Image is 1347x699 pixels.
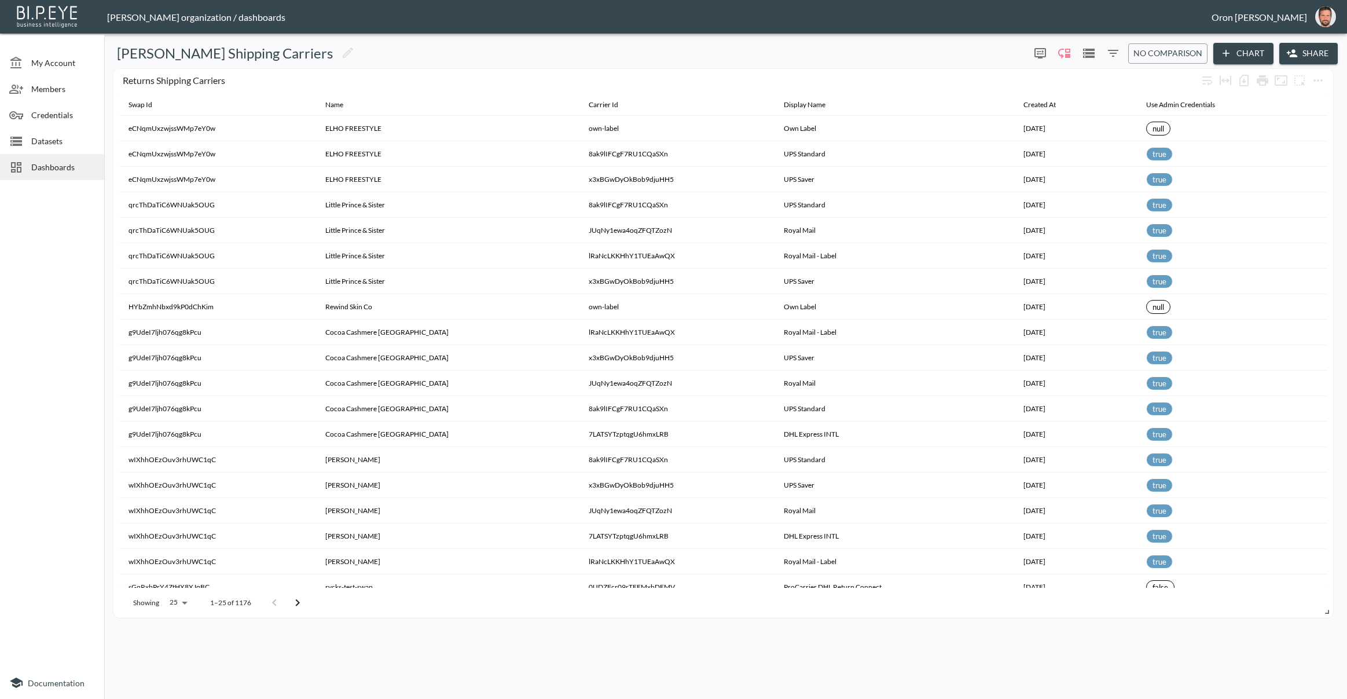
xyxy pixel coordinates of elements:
th: Little Prince & Sister [316,192,579,218]
th: ELHO FREESTYLE [316,141,579,167]
button: more [1031,44,1049,63]
span: true [1149,480,1170,491]
th: 2024-10-30 [1014,396,1137,422]
th: 2024-10-30 [1014,371,1137,396]
th: UPS Standard [775,141,1014,167]
th: Own Label [775,116,1014,141]
span: Created At [1023,98,1071,112]
th: qrcThDaTiC6WNUak5OUG [119,192,316,218]
th: true [1137,218,1327,243]
th: Cocoa Cashmere London [316,320,579,345]
th: x3xBGwDyOkBob9djuHH5 [579,473,774,498]
div: Carrier Id [589,98,618,112]
th: 2025-07-09 [1014,549,1137,574]
th: 2024-10-30 [1014,320,1137,345]
th: 8ak9lIFCgF7RU1CQaSXn [579,141,774,167]
span: true [1149,557,1170,568]
th: Royal Mail - Label [775,243,1014,269]
span: Dashboards [31,161,95,173]
th: true [1137,269,1327,294]
span: true [1149,378,1170,389]
th: x3xBGwDyOkBob9djuHH5 [579,345,774,371]
th: ELHO FREESTYLE [316,116,579,141]
th: Little Prince & Sister [316,269,579,294]
span: Members [31,83,95,95]
th: true [1137,345,1327,371]
th: qrcThDaTiC6WNUak5OUG [119,218,316,243]
img: f7df4f0b1e237398fe25aedd0497c453 [1315,6,1336,27]
th: 2024-10-30 [1014,422,1137,447]
th: UPS Standard [775,396,1014,422]
button: more [1309,71,1327,90]
th: true [1137,473,1327,498]
th: false [1137,574,1327,600]
th: g9UdeI7ljh076qg8kPcu [119,396,316,422]
th: UPS Standard [775,192,1014,218]
button: Share [1279,43,1338,64]
th: wIXhhOEzOuv3rhUWC1qC [119,549,316,574]
th: 2025-08-27 [1014,167,1137,192]
div: Swap Id [129,98,152,112]
th: Toogood [316,447,579,473]
span: Use Admin Credentials [1146,98,1230,112]
span: Datasets [31,135,95,147]
span: true [1149,506,1170,517]
svg: Edit [341,46,355,60]
button: Filters [1104,44,1122,63]
th: true [1137,192,1327,218]
button: more [1290,71,1309,90]
th: Royal Mail [775,498,1014,524]
th: Toogood [316,498,579,524]
th: 2024-12-05 [1014,294,1137,320]
div: Name [325,98,343,112]
th: 2025-07-09 [1014,524,1137,549]
th: wIXhhOEzOuv3rhUWC1qC [119,524,316,549]
span: Display Name [784,98,841,112]
th: Own Label [775,294,1014,320]
div: Returns Shipping Carriers [123,75,1198,86]
th: 2025-09-05 [1014,116,1137,141]
th: lRaNcLKKHhY1TUEaAwQX [579,243,774,269]
th: g9UdeI7ljh076qg8kPcu [119,371,316,396]
th: UPS Saver [775,473,1014,498]
th: 2025-07-09 [1014,447,1137,473]
th: true [1137,167,1327,192]
th: null [1137,294,1327,320]
span: Chart settings [1309,71,1327,90]
th: 7LATSYTzptqgU6hmxLRB [579,524,774,549]
h5: [PERSON_NAME] Shipping Carriers [117,44,333,63]
th: Toogood [316,524,579,549]
div: Print [1253,71,1272,90]
span: null [1149,302,1168,313]
th: true [1137,498,1327,524]
button: oron@bipeye.com [1307,3,1344,31]
span: true [1149,429,1170,440]
span: My Account [31,57,95,69]
th: eCNqmUxzwjssWMp7eY0w [119,141,316,167]
button: Datasets [1080,44,1098,63]
th: JUqNy1ewa4oqZFQTZozN [579,498,774,524]
span: null [1149,123,1168,134]
th: null [1137,116,1327,141]
th: rycks-test-swap [316,574,579,600]
span: true [1149,404,1170,415]
th: UPS Standard [775,447,1014,473]
div: Number of rows selected for download: 1176 [1235,71,1253,90]
div: Display Name [784,98,825,112]
th: HYbZmhNbxd9kP0dChKim [119,294,316,320]
th: x3xBGwDyOkBob9djuHH5 [579,167,774,192]
th: JUqNy1ewa4oqZFQTZozN [579,371,774,396]
span: true [1149,455,1170,466]
div: Enable/disable chart dragging [1055,44,1074,63]
th: qrcThDaTiC6WNUak5OUG [119,269,316,294]
span: false [1149,582,1172,593]
th: Little Prince & Sister [316,218,579,243]
th: JUqNy1ewa4oqZFQTZozN [579,218,774,243]
button: No comparison [1128,43,1207,64]
span: Swap Id [129,98,167,112]
a: Documentation [9,676,95,690]
th: Royal Mail - Label [775,320,1014,345]
th: true [1137,320,1327,345]
th: own-label [579,116,774,141]
th: 2025-08-11 [1014,243,1137,269]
